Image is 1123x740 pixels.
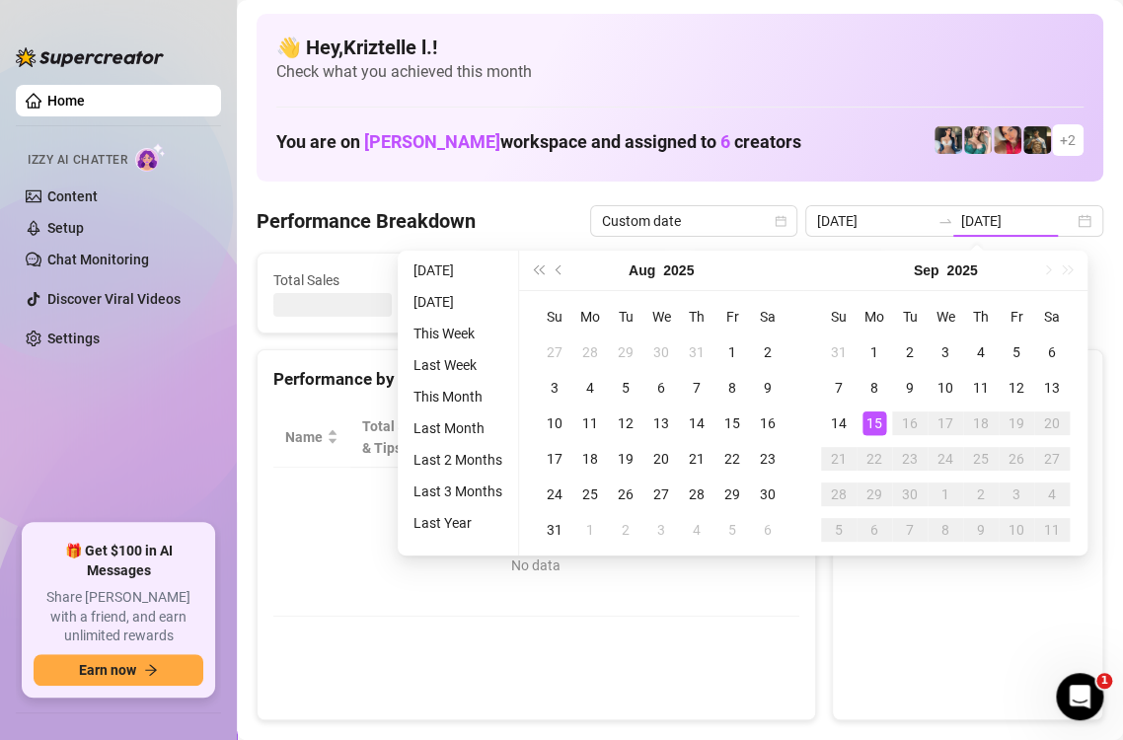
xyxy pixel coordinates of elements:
th: Sales / Hour [579,407,673,468]
span: Check what you achieved this month [276,61,1084,83]
span: Name [285,426,323,448]
span: 🎁 Get $100 in AI Messages [34,542,203,580]
span: Sales / Hour [591,415,645,459]
img: Vanessa [994,126,1021,154]
iframe: Intercom live chat [1056,673,1103,720]
span: swap-right [937,213,953,229]
img: Zaddy [964,126,992,154]
th: Chat Conversion [673,407,798,468]
span: [PERSON_NAME] [364,131,500,152]
h1: You are on workspace and assigned to creators [276,131,801,153]
h4: 👋 Hey, Kriztelle l. ! [276,34,1084,61]
a: Settings [47,331,100,346]
img: Tony [1023,126,1051,154]
span: Total Sales & Tips [362,415,434,459]
div: No data [293,555,780,576]
a: Home [47,93,85,109]
a: Setup [47,220,84,236]
img: logo-BBDzfeDw.svg [16,47,164,67]
span: arrow-right [144,663,158,677]
span: Custom date [602,206,786,236]
a: Discover Viral Videos [47,291,181,307]
img: AI Chatter [135,143,166,172]
span: 6 [720,131,730,152]
a: Chat Monitoring [47,252,149,267]
img: Katy [935,126,962,154]
span: 1 [1096,673,1112,689]
span: to [937,213,953,229]
h4: Performance Breakdown [257,207,476,235]
span: Share [PERSON_NAME] with a friend, and earn unlimited rewards [34,588,203,646]
div: Sales by OnlyFans Creator [849,366,1086,393]
input: Start date [817,210,930,232]
a: Content [47,188,98,204]
span: Active Chats [489,269,656,291]
div: Est. Hours Worked [474,415,552,459]
th: Total Sales & Tips [350,407,462,468]
span: + 2 [1060,129,1076,151]
span: Chat Conversion [685,415,771,459]
input: End date [961,210,1074,232]
div: Performance by OnlyFans Creator [273,366,799,393]
span: Total Sales [273,269,440,291]
th: Name [273,407,350,468]
span: calendar [775,215,786,227]
span: Izzy AI Chatter [28,151,127,170]
button: Earn nowarrow-right [34,654,203,686]
span: Messages Sent [705,269,871,291]
span: Earn now [79,662,136,678]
